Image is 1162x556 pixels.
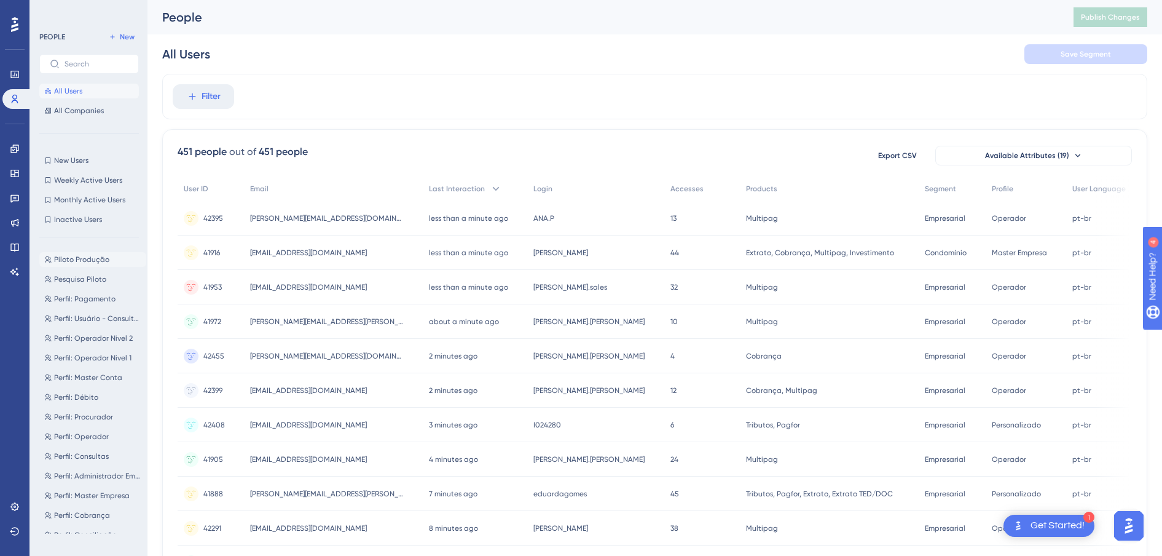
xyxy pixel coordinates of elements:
[1072,184,1126,194] span: User Language
[935,146,1132,165] button: Available Attributes (19)
[429,214,508,223] time: less than a minute ago
[85,6,89,16] div: 4
[120,32,135,42] span: New
[1030,519,1085,533] div: Get Started!
[203,282,222,292] span: 41953
[1061,49,1111,59] span: Save Segment
[429,421,477,429] time: 3 minutes ago
[250,455,367,464] span: [EMAIL_ADDRESS][DOMAIN_NAME]
[1072,455,1091,464] span: pt-br
[429,184,485,194] span: Last Interaction
[925,317,965,327] span: Empresarial
[925,351,965,361] span: Empresarial
[39,410,146,424] button: Perfil: Procurador
[39,292,146,306] button: Perfil: Pagamento
[746,489,893,499] span: Tributos, Pagfor, Extrato, Extrato TED/DOC
[746,420,800,430] span: Tributos, Pagfor
[1081,12,1140,22] span: Publish Changes
[746,386,817,395] span: Cobrança, Multipag
[746,455,778,464] span: Multipag
[250,213,404,223] span: [PERSON_NAME][EMAIL_ADDRESS][DOMAIN_NAME]
[54,510,110,520] span: Perfil: Cobrança
[429,283,508,292] time: less than a minute ago
[39,311,146,326] button: Perfil: Usuário - Consultas
[54,471,141,481] span: Perfil: Administrador Empresa
[54,255,109,264] span: Piloto Produção
[39,508,146,523] button: Perfil: Cobrança
[39,103,139,118] button: All Companies
[925,489,965,499] span: Empresarial
[429,455,478,464] time: 4 minutes ago
[670,213,677,223] span: 13
[54,530,117,540] span: Perfil: Conciliação
[54,156,88,165] span: New Users
[985,151,1069,161] span: Available Attributes (19)
[162,9,1043,26] div: People
[250,523,367,533] span: [EMAIL_ADDRESS][DOMAIN_NAME]
[1083,512,1094,523] div: 1
[39,32,65,42] div: PEOPLE
[1011,518,1026,533] img: launcher-image-alternative-text
[746,248,894,258] span: Extrato, Cobrança, Multipag, Investimento
[925,455,965,464] span: Empresarial
[39,429,146,444] button: Perfil: Operador
[250,386,367,395] span: [EMAIL_ADDRESS][DOMAIN_NAME]
[39,212,139,227] button: Inactive Users
[203,386,222,395] span: 42399
[670,317,678,327] span: 10
[39,331,146,346] button: Perfil: Operador Nivel 2
[1072,351,1091,361] span: pt-br
[746,282,778,292] span: Multipag
[992,455,1026,464] span: Operador
[992,523,1026,533] span: Operador
[1072,282,1091,292] span: pt-br
[533,489,587,499] span: eduardagomes
[746,523,778,533] span: Multipag
[992,386,1026,395] span: Operador
[670,523,678,533] span: 38
[992,248,1047,258] span: Master Empresa
[670,420,674,430] span: 6
[533,420,561,430] span: I024280
[670,489,679,499] span: 45
[203,420,225,430] span: 42408
[39,528,146,542] button: Perfil: Conciliação
[429,352,477,360] time: 2 minutes ago
[1072,213,1091,223] span: pt-br
[178,145,227,159] div: 451 people
[878,151,917,161] span: Export CSV
[429,317,499,326] time: about a minute ago
[39,272,146,287] button: Pesquisa Piloto
[992,184,1013,194] span: Profile
[54,195,125,205] span: Monthly Active Users
[992,351,1026,361] span: Operador
[746,317,778,327] span: Multipag
[992,213,1026,223] span: Operador
[39,390,146,405] button: Perfil: Débito
[533,351,645,361] span: [PERSON_NAME].[PERSON_NAME]
[39,173,139,188] button: Weekly Active Users
[866,146,928,165] button: Export CSV
[533,317,645,327] span: [PERSON_NAME].[PERSON_NAME]
[203,523,221,533] span: 42291
[533,213,554,223] span: ANA.P
[54,86,82,96] span: All Users
[54,432,109,442] span: Perfil: Operador
[250,351,404,361] span: [PERSON_NAME][EMAIL_ADDRESS][DOMAIN_NAME]
[1072,248,1091,258] span: pt-br
[250,184,269,194] span: Email
[54,333,133,343] span: Perfil: Operador Nivel 2
[1024,44,1147,64] button: Save Segment
[429,524,478,533] time: 8 minutes ago
[39,370,146,385] button: Perfil: Master Conta
[533,184,552,194] span: Login
[39,193,139,207] button: Monthly Active Users
[54,353,132,363] span: Perfil: Operador Nivel 1
[1003,515,1094,537] div: Open Get Started! checklist, remaining modules: 1
[39,488,146,503] button: Perfil: Master Empresa
[54,215,102,224] span: Inactive Users
[925,420,965,430] span: Empresarial
[992,420,1041,430] span: Personalizado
